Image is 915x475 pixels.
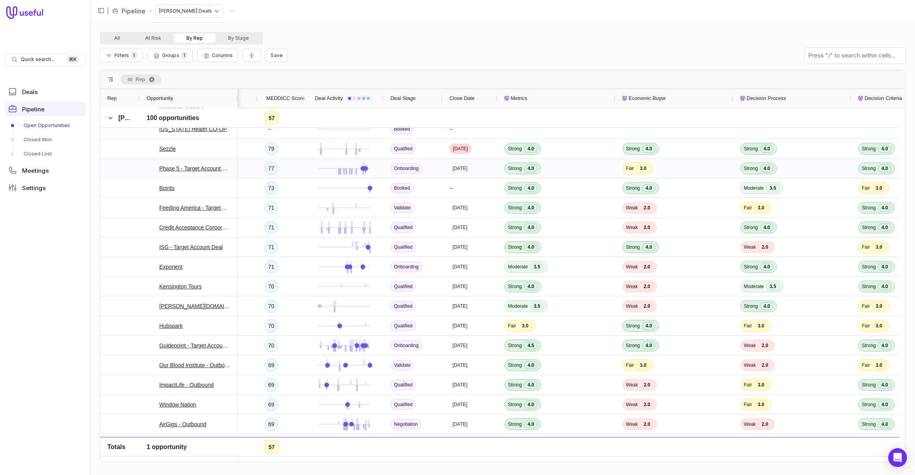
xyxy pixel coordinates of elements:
[626,382,638,388] span: Weak
[519,322,532,330] span: 3.0
[122,6,145,16] a: Pipeline
[215,33,261,43] button: By Stage
[22,89,38,95] span: Deals
[390,301,416,311] span: Qualified
[524,342,538,349] span: 4.5
[265,49,288,62] button: Create a new saved view
[107,6,109,16] span: |
[390,281,416,292] span: Qualified
[265,339,278,352] div: 70
[508,401,522,408] span: Strong
[524,401,538,408] span: 4.0
[747,94,786,103] span: Decision Process
[642,322,655,330] span: 4.0
[5,119,86,160] div: Pipeline submenu
[5,148,86,160] a: Closed Lost
[95,5,107,17] button: Collapse sidebar
[5,119,86,132] a: Open Opportunities
[101,33,133,43] button: All
[744,362,756,368] span: Weak
[755,322,768,330] span: 3.0
[265,142,278,155] div: 79
[626,224,638,231] span: Weak
[504,89,608,108] div: Metrics
[862,185,870,191] span: Fair
[524,145,538,153] span: 4.0
[265,319,278,333] div: 70
[640,224,654,231] span: 2.0
[390,360,414,370] span: Validate
[865,94,902,103] span: Decision Criteria
[197,49,238,62] button: Columns
[265,201,278,214] div: 71
[390,242,416,252] span: Qualified
[390,321,416,331] span: Qualified
[453,382,468,388] time: [DATE]
[878,204,891,212] span: 4.0
[265,221,278,234] div: 71
[626,283,638,290] span: Weak
[508,303,528,309] span: Moderate
[766,184,780,192] span: 3.5
[390,399,416,410] span: Qualified
[453,224,468,231] time: [DATE]
[453,165,468,172] time: [DATE]
[390,94,416,103] span: Deal Stage
[805,48,906,63] input: Press "/" to search within cells...
[524,184,538,192] span: 4.0
[265,89,298,108] div: MEDDICC Score
[642,145,655,153] span: 4.0
[878,420,891,428] span: 4.0
[524,204,538,212] span: 4.0
[862,362,870,368] span: Fair
[390,262,422,272] span: Onboarding
[640,302,654,310] span: 2.0
[508,342,522,349] span: Strong
[159,380,214,390] a: ImpactLife - Outbound
[390,340,422,351] span: Onboarding
[107,94,117,103] span: Rep
[878,224,891,231] span: 4.0
[862,205,876,211] span: Strong
[271,52,283,58] span: Save
[21,56,55,63] span: Quick search...
[66,55,79,63] kbd: ⌘ K
[744,421,756,427] span: Weak
[22,106,44,112] span: Pipeline
[642,243,655,251] span: 4.0
[265,437,278,451] div: 67
[508,205,522,211] span: Strong
[626,146,640,152] span: Strong
[744,382,752,388] span: Fair
[862,224,876,231] span: Strong
[265,162,278,175] div: 77
[508,185,522,191] span: Strong
[159,183,175,193] a: Boints
[131,52,137,59] span: 1
[181,52,188,59] span: 1
[873,302,886,310] span: 3.0
[626,165,634,172] span: Fair
[640,440,654,448] span: 2.0
[508,244,522,250] span: Strong
[453,264,468,270] time: [DATE]
[758,420,771,428] span: 2.0
[508,283,522,290] span: Strong
[760,164,773,172] span: 4.0
[508,441,522,447] span: Strong
[626,441,638,447] span: Weak
[760,145,773,153] span: 4.0
[159,420,206,429] a: AirGigs - Outbound
[265,359,278,372] div: 69
[744,185,764,191] span: Moderate
[862,323,870,329] span: Fair
[121,75,161,84] div: Row Groups
[159,124,227,134] a: [US_STATE] Health CO-OP
[524,164,538,172] span: 4.0
[453,342,468,349] time: [DATE]
[265,123,274,135] div: --
[744,244,756,250] span: Weak
[159,223,231,232] a: Credit Acceptance Corporation
[266,94,305,103] span: MEDDICC Score
[878,263,891,271] span: 4.0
